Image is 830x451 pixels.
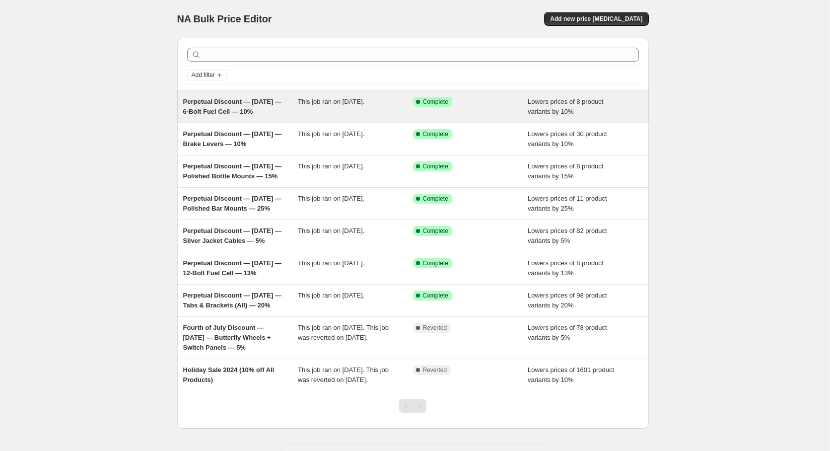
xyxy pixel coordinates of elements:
[423,195,448,203] span: Complete
[298,227,364,234] span: This job ran on [DATE].
[528,130,607,148] span: Lowers prices of 30 product variants by 10%
[528,292,607,309] span: Lowers prices of 98 product variants by 20%
[298,195,364,202] span: This job ran on [DATE].
[423,324,447,332] span: Reverted
[423,227,448,235] span: Complete
[399,399,426,413] nav: Pagination
[528,98,603,115] span: Lowers prices of 8 product variants by 10%
[183,292,281,309] span: Perpetual Discount — [DATE] — Tabs & Brackets (All) — 20%
[528,162,603,180] span: Lowers prices of 8 product variants by 15%
[423,292,448,300] span: Complete
[187,69,227,81] button: Add filter
[183,130,281,148] span: Perpetual Discount — [DATE] — Brake Levers — 10%
[183,98,281,115] span: Perpetual Discount — [DATE] — 6-Bolt Fuel Cell — 10%
[423,130,448,138] span: Complete
[183,227,281,244] span: Perpetual Discount — [DATE] — Silver Jacket Cables — 5%
[298,366,389,383] span: This job ran on [DATE]. This job was reverted on [DATE].
[183,162,281,180] span: Perpetual Discount — [DATE] — Polished Bottle Mounts — 15%
[528,227,607,244] span: Lowers prices of 82 product variants by 5%
[423,98,448,106] span: Complete
[528,324,607,341] span: Lowers prices of 78 product variants by 5%
[183,195,281,212] span: Perpetual Discount — [DATE] — Polished Bar Mounts — 25%
[544,12,648,26] button: Add new price [MEDICAL_DATA]
[183,324,271,351] span: Fourth of July Discount — [DATE] — Butterfly Wheels + Switch Panels — 5%
[183,366,275,383] span: Holiday Sale 2024 (10% off All Products)
[528,366,614,383] span: Lowers prices of 1601 product variants by 10%
[550,15,642,23] span: Add new price [MEDICAL_DATA]
[423,366,447,374] span: Reverted
[177,13,272,24] span: NA Bulk Price Editor
[183,259,281,277] span: Perpetual Discount — [DATE] — 12-Bolt Fuel Cell — 13%
[528,195,607,212] span: Lowers prices of 11 product variants by 25%
[298,130,364,138] span: This job ran on [DATE].
[298,98,364,105] span: This job ran on [DATE].
[298,292,364,299] span: This job ran on [DATE].
[298,162,364,170] span: This job ran on [DATE].
[192,71,215,79] span: Add filter
[298,324,389,341] span: This job ran on [DATE]. This job was reverted on [DATE].
[423,162,448,170] span: Complete
[423,259,448,267] span: Complete
[528,259,603,277] span: Lowers prices of 8 product variants by 13%
[298,259,364,267] span: This job ran on [DATE].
